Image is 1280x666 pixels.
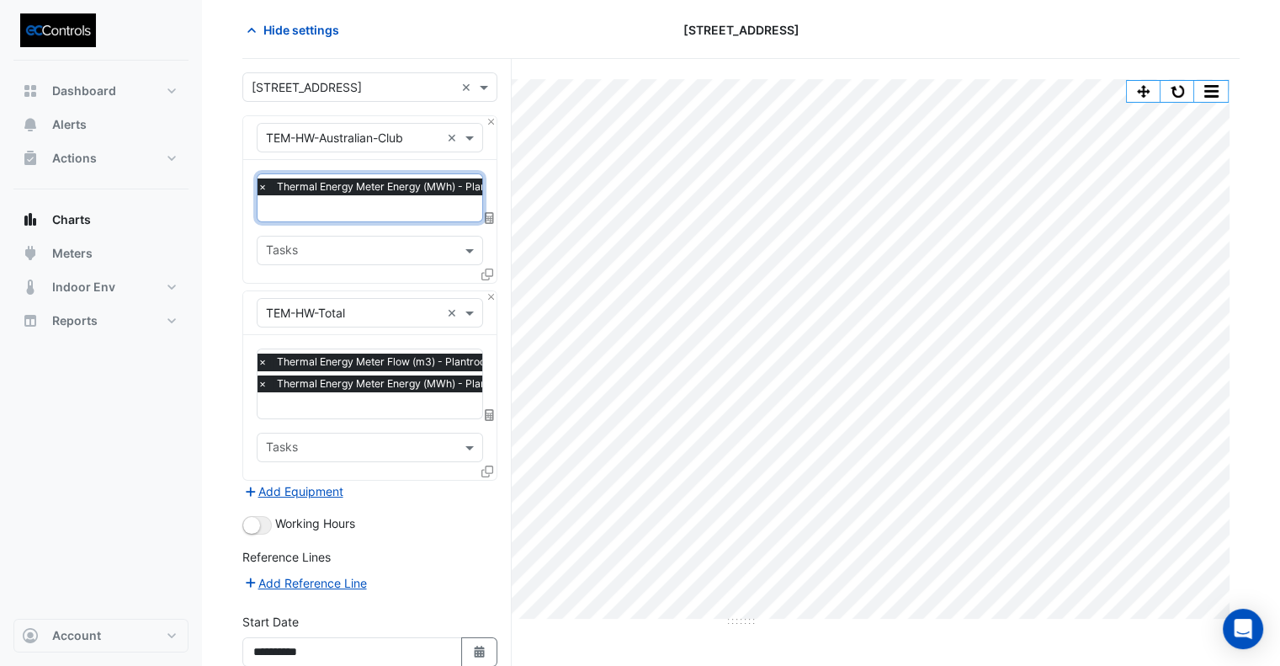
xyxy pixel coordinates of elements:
app-icon: Reports [22,312,39,329]
button: Reports [13,304,189,338]
label: Start Date [242,613,299,631]
button: Dashboard [13,74,189,108]
button: Charts [13,203,189,237]
span: Thermal Energy Meter Flow (m3) - Plantroom, Plantroom [273,354,554,370]
button: Add Reference Line [242,573,368,593]
fa-icon: Select Date [472,645,487,659]
span: Choose Function [482,210,497,225]
span: Charts [52,211,91,228]
span: Reports [52,312,98,329]
span: Actions [52,150,97,167]
button: Alerts [13,108,189,141]
span: Clear [447,129,461,147]
span: Meters [52,245,93,262]
span: × [255,354,270,370]
button: Actions [13,141,189,175]
span: Clone Favourites and Tasks from this Equipment to other Equipment [481,267,493,281]
span: Account [52,627,101,644]
span: Indoor Env [52,279,115,296]
app-icon: Indoor Env [22,279,39,296]
span: × [255,178,270,195]
span: [STREET_ADDRESS] [683,21,799,39]
span: Alerts [52,116,87,133]
label: Reference Lines [242,548,331,566]
div: Open Intercom Messenger [1223,609,1263,649]
button: Pan [1127,81,1160,102]
button: Indoor Env [13,270,189,304]
span: Clear [447,304,461,322]
div: Tasks [263,241,298,263]
span: Dashboard [52,83,116,99]
span: Thermal Energy Meter Energy (MWh) - Plantroom, Plantroom [273,376,574,392]
span: Clone Favourites and Tasks from this Equipment to other Equipment [481,464,493,478]
span: Choose Function [482,408,497,422]
img: Company Logo [20,13,96,47]
button: Close [486,116,497,127]
app-icon: Dashboard [22,83,39,99]
button: Account [13,619,189,653]
app-icon: Charts [22,211,39,228]
span: × [255,376,270,392]
button: More Options [1194,81,1228,102]
app-icon: Actions [22,150,39,167]
span: Working Hours [275,516,355,530]
button: Reset [1160,81,1194,102]
span: Clear [461,78,475,96]
button: Close [486,291,497,302]
button: Add Equipment [242,482,344,501]
app-icon: Alerts [22,116,39,133]
app-icon: Meters [22,245,39,262]
button: Hide settings [242,15,350,45]
span: Hide settings [263,21,339,39]
button: Meters [13,237,189,270]
span: Thermal Energy Meter Energy (MWh) - Plantroom, Plantroom [273,178,574,195]
div: Tasks [263,438,298,460]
